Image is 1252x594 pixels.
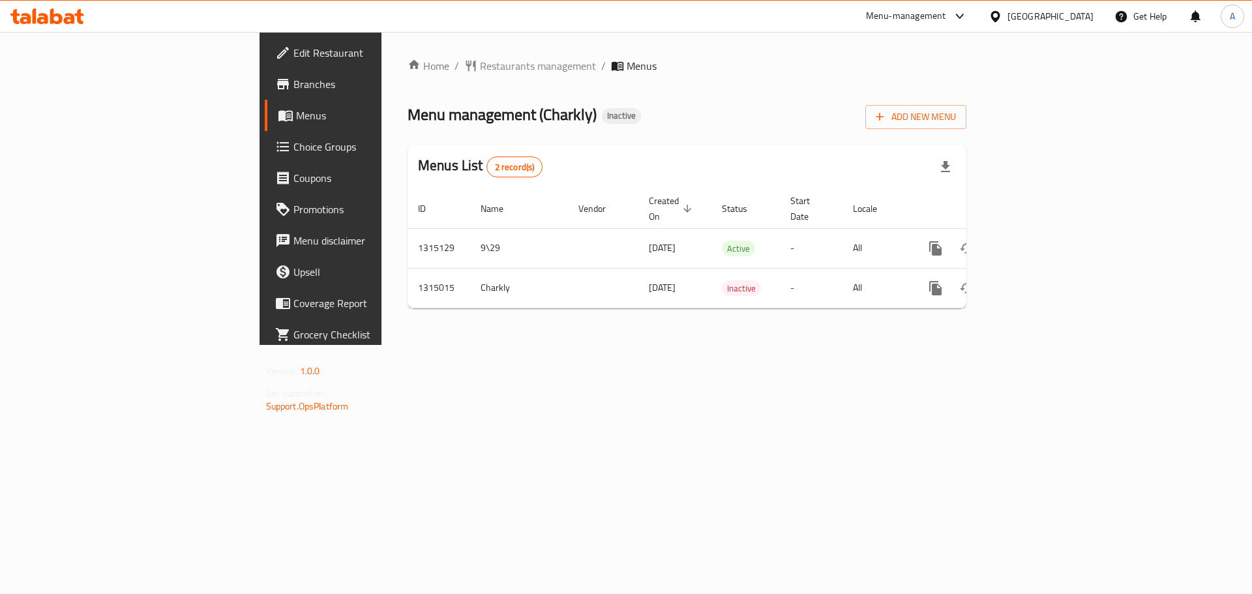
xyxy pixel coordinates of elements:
[470,268,568,308] td: Charkly
[265,319,469,350] a: Grocery Checklist
[1007,9,1094,23] div: [GEOGRAPHIC_DATA]
[780,228,842,268] td: -
[293,201,458,217] span: Promotions
[602,108,641,124] div: Inactive
[464,58,596,74] a: Restaurants management
[951,233,983,264] button: Change Status
[418,201,443,216] span: ID
[408,58,966,74] nav: breadcrumb
[265,225,469,256] a: Menu disclaimer
[865,105,966,129] button: Add New Menu
[265,131,469,162] a: Choice Groups
[649,279,676,296] span: [DATE]
[602,110,641,121] span: Inactive
[910,189,1056,229] th: Actions
[300,363,320,379] span: 1.0.0
[418,156,543,177] h2: Menus List
[876,109,956,125] span: Add New Menu
[486,156,543,177] div: Total records count
[265,194,469,225] a: Promotions
[293,170,458,186] span: Coupons
[1230,9,1235,23] span: A
[920,273,951,304] button: more
[265,37,469,68] a: Edit Restaurant
[722,281,761,296] span: Inactive
[266,363,298,379] span: Version:
[265,100,469,131] a: Menus
[293,327,458,342] span: Grocery Checklist
[293,139,458,155] span: Choice Groups
[790,193,827,224] span: Start Date
[293,295,458,311] span: Coverage Report
[627,58,657,74] span: Menus
[480,58,596,74] span: Restaurants management
[266,398,349,415] a: Support.OpsPlatform
[649,193,696,224] span: Created On
[780,268,842,308] td: -
[265,68,469,100] a: Branches
[842,228,910,268] td: All
[293,233,458,248] span: Menu disclaimer
[481,201,520,216] span: Name
[293,264,458,280] span: Upsell
[487,161,543,173] span: 2 record(s)
[293,76,458,92] span: Branches
[578,201,623,216] span: Vendor
[601,58,606,74] li: /
[266,385,326,402] span: Get support on:
[853,201,894,216] span: Locale
[722,201,764,216] span: Status
[722,280,761,296] div: Inactive
[296,108,458,123] span: Menus
[265,288,469,319] a: Coverage Report
[470,228,568,268] td: 9\29
[951,273,983,304] button: Change Status
[408,189,1056,308] table: enhanced table
[408,100,597,129] span: Menu management ( Charkly )
[265,162,469,194] a: Coupons
[866,8,946,24] div: Menu-management
[722,241,755,256] span: Active
[930,151,961,183] div: Export file
[649,239,676,256] span: [DATE]
[842,268,910,308] td: All
[920,233,951,264] button: more
[293,45,458,61] span: Edit Restaurant
[265,256,469,288] a: Upsell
